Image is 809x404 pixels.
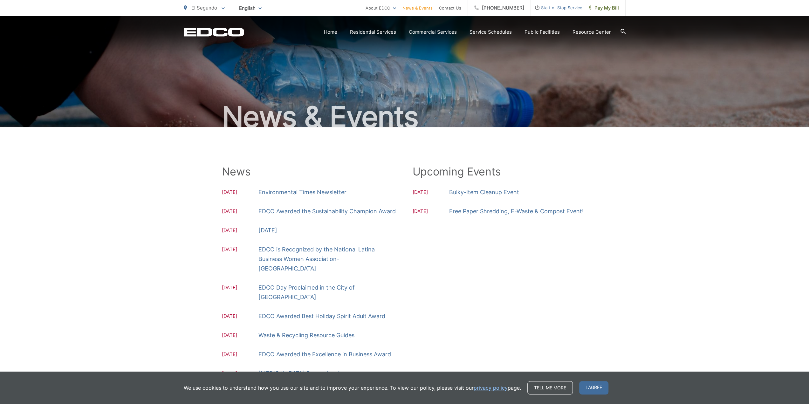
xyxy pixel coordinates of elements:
span: [DATE] [413,188,449,197]
span: Pay My Bill [589,4,619,12]
a: About EDCO [366,4,396,12]
span: [DATE] [413,208,449,216]
a: Environmental Times Newsletter [258,188,346,197]
a: EDCO Awarded the Excellence in Business Award [258,350,391,359]
a: Home [324,28,337,36]
a: Resource Center [572,28,611,36]
a: EDCO Day Proclaimed in the City of [GEOGRAPHIC_DATA] [258,283,397,302]
span: I agree [579,381,608,394]
span: [DATE] [222,332,258,340]
a: privacy policy [474,384,508,392]
span: [DATE] [222,227,258,235]
a: Service Schedules [470,28,512,36]
a: EDCO Awarded the Sustainability Champion Award [258,207,396,216]
h2: News [222,165,397,178]
span: El Segundo [191,5,217,11]
span: [DATE] [222,351,258,359]
a: Tell me more [527,381,573,394]
a: Commercial Services [409,28,457,36]
a: [DATE] [258,226,277,235]
p: We use cookies to understand how you use our site and to improve your experience. To view our pol... [184,384,521,392]
span: [DATE] [222,284,258,302]
a: Free Paper Shredding, E-Waste & Compost Event! [449,207,584,216]
a: Bulky-Item Cleanup Event [449,188,519,197]
span: [DATE] [222,370,258,378]
span: English [234,3,266,14]
a: EDCD logo. Return to the homepage. [184,28,244,37]
h2: Upcoming Events [413,165,587,178]
span: [DATE] [222,188,258,197]
span: [DATE] [222,208,258,216]
a: Contact Us [439,4,461,12]
span: [DATE] [222,246,258,273]
a: Residential Services [350,28,396,36]
span: [DATE] [222,312,258,321]
a: News & Events [402,4,433,12]
a: EDCO Awarded Best Holiday Spirit Adult Award [258,312,385,321]
a: [MEDICAL_DATA] Reopening Announcement [258,369,378,378]
a: Public Facilities [524,28,560,36]
a: EDCO is Recognized by the National Latina Business Women Association-[GEOGRAPHIC_DATA] [258,245,397,273]
h1: News & Events [184,101,626,133]
a: Waste & Recycling Resource Guides [258,331,354,340]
